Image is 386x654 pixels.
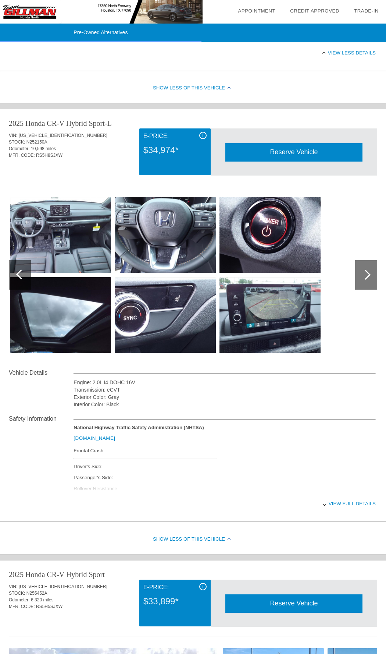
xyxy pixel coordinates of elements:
[143,583,207,592] div: E-Price:
[238,8,275,14] a: Appointment
[74,401,376,408] div: Interior Color: Black
[36,604,62,609] span: RS5H5SJXW
[9,133,17,138] span: VIN:
[9,614,377,626] div: Quoted on [DATE] 10:16:54 AM
[143,592,207,611] div: $33,899*
[9,584,17,589] span: VIN:
[31,597,53,602] span: 6,320 miles
[115,277,216,353] img: image.aspx
[74,386,376,393] div: Transmission: eCVT
[9,153,35,158] span: MFR. CODE:
[74,461,217,472] div: Driver's Side:
[199,132,207,139] div: i
[74,495,376,513] div: View full details
[74,435,115,441] a: [DOMAIN_NAME]
[74,472,217,483] div: Passenger's Side:
[219,277,321,353] img: image.aspx
[74,44,376,62] div: View less details
[19,133,107,138] span: [US_VEHICLE_IDENTIFICATION_NUMBER]
[31,146,56,151] span: 10,598 miles
[143,141,207,160] div: $34,974*
[74,379,376,386] div: Engine: 2.0L I4 DOHC 16V
[225,594,362,612] div: Reserve Vehicle
[10,197,111,273] img: image.aspx
[19,584,107,589] span: [US_VEHICLE_IDENTIFICATION_NUMBER]
[143,132,207,141] div: E-Price:
[225,143,362,161] div: Reserve Vehicle
[26,139,47,145] span: N252150A
[89,118,111,128] div: Sport-L
[26,591,47,596] span: N255452A
[9,139,25,145] span: STOCK:
[9,569,87,580] div: 2025 Honda CR-V Hybrid
[115,197,216,273] img: image.aspx
[199,583,207,590] div: i
[9,591,25,596] span: STOCK:
[10,277,111,353] img: image.aspx
[9,368,74,377] div: Vehicle Details
[89,569,104,580] div: Sport
[290,8,339,14] a: Credit Approved
[219,197,321,273] img: image.aspx
[74,425,204,430] strong: National Highway Traffic Safety Administration (NHTSA)
[9,163,377,175] div: Quoted on [DATE] 10:16:54 AM
[9,146,30,151] span: Odometer:
[354,8,379,14] a: Trade-In
[9,118,87,128] div: 2025 Honda CR-V Hybrid
[74,446,217,455] div: Frontal Crash
[74,393,376,401] div: Exterior Color: Gray
[9,604,35,609] span: MFR. CODE:
[9,597,30,602] span: Odometer:
[36,153,62,158] span: RS5H8SJXW
[9,414,74,423] div: Safety Information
